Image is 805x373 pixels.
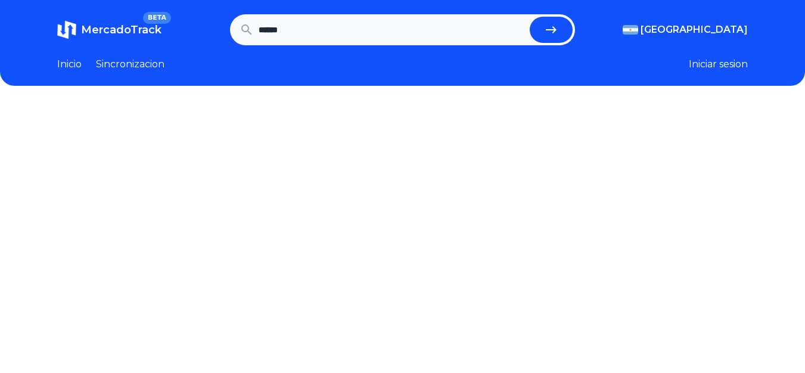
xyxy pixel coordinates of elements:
a: Sincronizacion [96,57,164,72]
button: Iniciar sesion [689,57,748,72]
a: MercadoTrackBETA [57,20,161,39]
button: [GEOGRAPHIC_DATA] [623,23,748,37]
img: MercadoTrack [57,20,76,39]
a: Inicio [57,57,82,72]
img: Argentina [623,25,638,35]
span: [GEOGRAPHIC_DATA] [641,23,748,37]
span: BETA [143,12,171,24]
span: MercadoTrack [81,23,161,36]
